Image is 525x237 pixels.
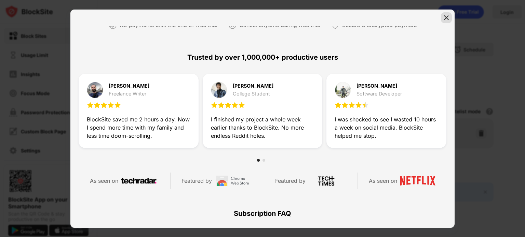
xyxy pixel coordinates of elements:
div: Subscription FAQ [79,197,446,230]
img: star [355,102,362,108]
img: star [341,102,348,108]
img: star [107,102,114,108]
div: College Student [233,91,273,97]
div: As seen on [369,176,397,186]
div: [PERSON_NAME] [109,84,149,88]
div: Featured by [275,176,306,186]
img: star [218,102,225,108]
img: chrome-web-store-logo [215,176,250,186]
div: I was shocked to see I wasted 10 hours a week on social media. BlockSite helped me stop. [335,115,438,140]
img: star [94,102,100,108]
div: [PERSON_NAME] [356,84,402,88]
div: Software Developer [356,91,402,97]
img: star [225,102,231,108]
img: star [231,102,238,108]
img: star [348,102,355,108]
div: Trusted by over 1,000,000+ productive users [79,41,446,74]
img: tech-times [308,176,344,186]
div: [PERSON_NAME] [233,84,273,88]
img: testimonial-purchase-2.jpg [211,82,227,98]
img: netflix-logo [400,176,435,186]
div: As seen on [90,176,118,186]
img: star [114,102,121,108]
div: I finished my project a whole week earlier thanks to BlockSite. No more endless Reddit holes. [211,115,314,140]
img: testimonial-purchase-3.jpg [335,82,351,98]
img: testimonial-purchase-1.jpg [87,82,103,98]
div: BlockSite saved me 2 hours a day. Now I spend more time with my family and less time doom-scrolling. [87,115,190,140]
img: star [362,102,369,108]
img: star [100,102,107,108]
img: star [238,102,245,108]
div: Freelance Writer [109,91,149,97]
img: techradar [121,176,157,186]
img: star [211,102,218,108]
img: star [335,102,341,108]
div: Featured by [181,176,212,186]
img: star [87,102,94,108]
